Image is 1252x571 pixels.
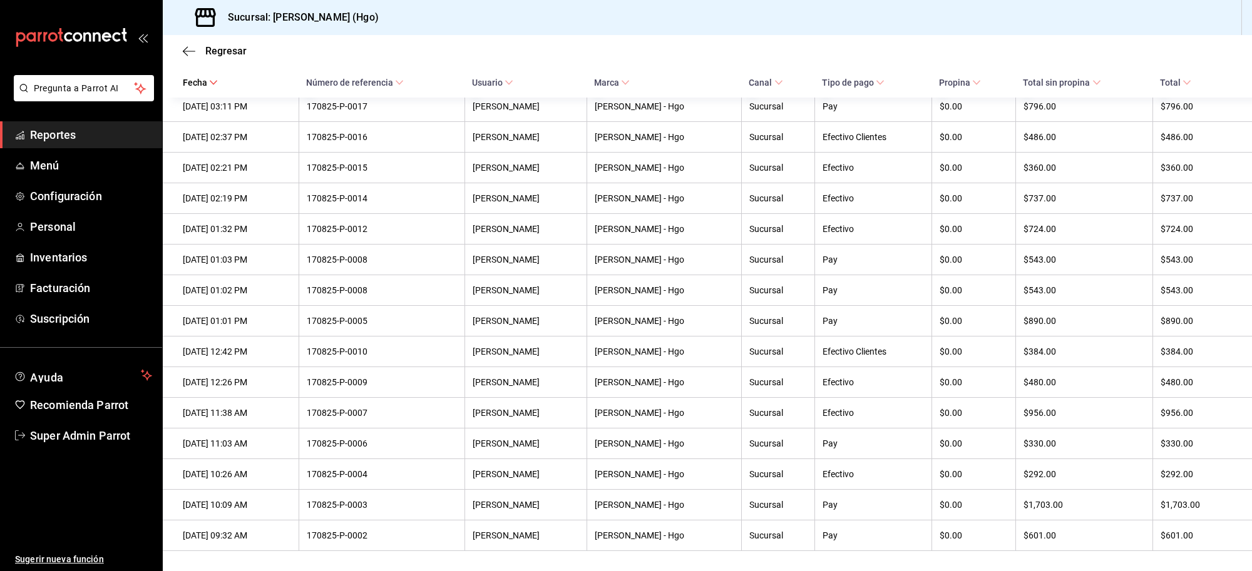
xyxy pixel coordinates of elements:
div: $480.00 [1161,377,1232,387]
div: [PERSON_NAME] [473,408,579,418]
div: Sucursal [749,285,806,295]
div: $601.00 [1161,530,1232,540]
span: Propina [939,78,981,88]
div: Sucursal [749,377,806,387]
div: 170825-P-0016 [307,132,458,142]
div: 170825-P-0010 [307,346,458,356]
span: Recomienda Parrot [30,397,152,413]
div: Sucursal [749,500,806,510]
div: Efectivo [823,408,924,418]
div: [PERSON_NAME] - Hgo [595,101,734,111]
div: Efectivo [823,469,924,479]
div: 170825-P-0004 [307,469,458,479]
div: Sucursal [749,255,806,265]
div: $384.00 [1161,346,1232,356]
span: Suscripción [30,310,152,327]
div: [PERSON_NAME] [473,377,579,387]
div: $601.00 [1024,530,1144,540]
div: $0.00 [940,530,1008,540]
div: [DATE] 01:32 PM [183,224,291,234]
div: $0.00 [940,438,1008,448]
div: [PERSON_NAME] - Hgo [595,530,734,540]
div: Sucursal [749,132,806,142]
div: [DATE] 02:21 PM [183,163,291,173]
div: [PERSON_NAME] - Hgo [595,500,734,510]
div: [PERSON_NAME] [473,224,579,234]
div: $956.00 [1024,408,1144,418]
div: Efectivo [823,193,924,203]
div: [DATE] 02:37 PM [183,132,291,142]
div: $1,703.00 [1161,500,1232,510]
div: $0.00 [940,346,1008,356]
button: Regresar [183,45,247,57]
div: Sucursal [749,163,806,173]
div: $486.00 [1024,132,1144,142]
span: Configuración [30,188,152,205]
h3: Sucursal: [PERSON_NAME] (Hgo) [218,10,379,25]
span: Pregunta a Parrot AI [34,82,135,95]
div: Pay [823,500,924,510]
div: [DATE] 10:09 AM [183,500,291,510]
div: Efectivo [823,224,924,234]
div: [PERSON_NAME] - Hgo [595,285,734,295]
div: $543.00 [1161,285,1232,295]
div: $384.00 [1024,346,1144,356]
div: [DATE] 11:03 AM [183,438,291,448]
div: $796.00 [1161,101,1232,111]
div: $0.00 [940,163,1008,173]
div: Efectivo Clientes [823,346,924,356]
div: $890.00 [1161,316,1232,326]
div: 170825-P-0012 [307,224,458,234]
a: Pregunta a Parrot AI [9,91,154,104]
span: Total sin propina [1023,78,1101,88]
div: Pay [823,285,924,295]
div: $796.00 [1024,101,1144,111]
div: [DATE] 03:11 PM [183,101,291,111]
div: [DATE] 01:02 PM [183,285,291,295]
div: Sucursal [749,316,806,326]
span: Número de referencia [306,78,404,88]
span: Menú [30,157,152,174]
div: $360.00 [1161,163,1232,173]
div: [PERSON_NAME] - Hgo [595,316,734,326]
span: Sugerir nueva función [15,553,152,566]
div: [DATE] 01:01 PM [183,316,291,326]
span: Tipo de pago [822,78,885,88]
div: [PERSON_NAME] [473,132,579,142]
div: [PERSON_NAME] - Hgo [595,255,734,265]
div: $0.00 [940,132,1008,142]
div: [PERSON_NAME] - Hgo [595,224,734,234]
div: 170825-P-0008 [307,255,458,265]
div: Pay [823,101,924,111]
div: $480.00 [1024,377,1144,387]
div: [PERSON_NAME] [473,500,579,510]
div: [PERSON_NAME] - Hgo [595,163,734,173]
div: 170825-P-0014 [307,193,458,203]
div: [DATE] 01:03 PM [183,255,291,265]
div: [DATE] 12:26 PM [183,377,291,387]
div: Sucursal [749,530,806,540]
span: Canal [749,78,782,88]
div: $0.00 [940,316,1008,326]
div: Sucursal [749,224,806,234]
div: Efectivo [823,377,924,387]
div: [PERSON_NAME] - Hgo [595,377,734,387]
div: $292.00 [1161,469,1232,479]
div: $0.00 [940,469,1008,479]
div: [DATE] 12:42 PM [183,346,291,356]
div: [DATE] 02:19 PM [183,193,291,203]
div: [PERSON_NAME] [473,530,579,540]
div: $0.00 [940,377,1008,387]
div: [PERSON_NAME] - Hgo [595,132,734,142]
div: [PERSON_NAME] [473,255,579,265]
div: Sucursal [749,438,806,448]
div: [PERSON_NAME] - Hgo [595,346,734,356]
span: Inventarios [30,249,152,266]
div: [PERSON_NAME] - Hgo [595,193,734,203]
span: Personal [30,218,152,235]
button: Pregunta a Parrot AI [14,75,154,101]
span: Super Admin Parrot [30,427,152,444]
div: $330.00 [1024,438,1144,448]
div: $0.00 [940,255,1008,265]
div: 170825-P-0008 [307,285,458,295]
